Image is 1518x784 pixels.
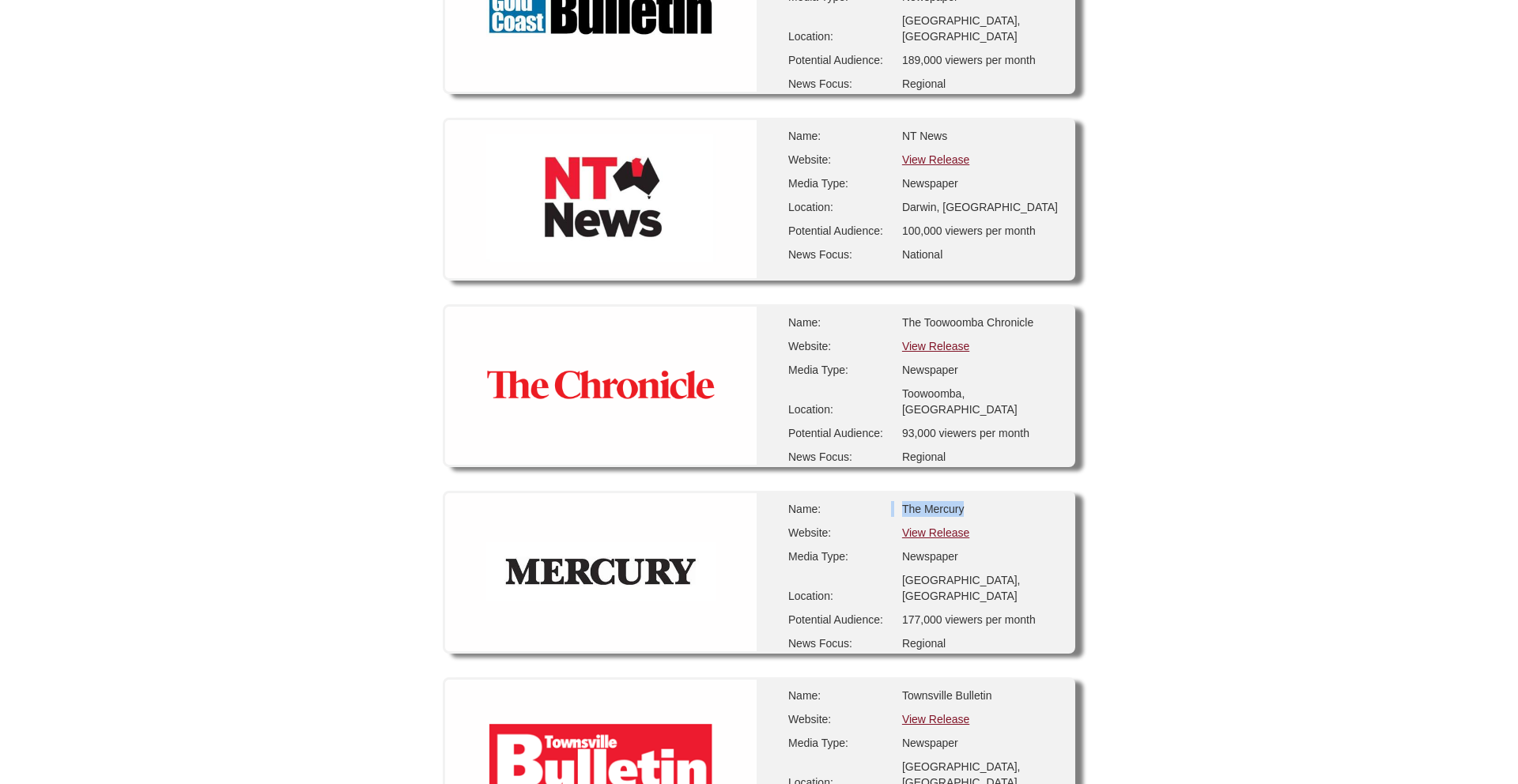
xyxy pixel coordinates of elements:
[788,247,891,262] div: News Focus:
[788,635,891,651] div: News Focus:
[902,713,969,726] a: View Release
[788,525,891,541] div: Website:
[486,542,716,601] img: The Mercury
[788,612,891,628] div: Potential Audience:
[788,548,891,564] div: Media Type:
[902,425,1060,441] div: 93,000 viewers per month
[902,735,1060,751] div: Newspaper
[788,128,891,144] div: Name:
[788,338,891,354] div: Website:
[788,711,891,727] div: Website:
[788,401,891,417] div: Location:
[902,128,1060,144] div: NT News
[788,362,891,378] div: Media Type:
[902,688,1060,703] div: Townsville Bulletin
[788,152,891,168] div: Website:
[902,548,1060,564] div: Newspaper
[902,501,1060,517] div: The Mercury
[486,134,716,262] img: NT News
[788,425,891,441] div: Potential Audience:
[788,199,891,215] div: Location:
[902,340,969,352] a: View Release
[486,370,716,401] img: The Toowoomba Chronicle
[902,362,1060,378] div: Newspaper
[788,28,891,44] div: Location:
[902,153,969,166] a: View Release
[788,52,891,68] div: Potential Audience:
[788,315,891,330] div: Name:
[902,386,1060,417] div: Toowoomba, [GEOGRAPHIC_DATA]
[788,688,891,703] div: Name:
[788,449,891,465] div: News Focus:
[788,223,891,239] div: Potential Audience:
[788,501,891,517] div: Name:
[902,572,1060,604] div: [GEOGRAPHIC_DATA], [GEOGRAPHIC_DATA]
[788,76,891,92] div: News Focus:
[902,223,1060,239] div: 100,000 viewers per month
[902,247,1060,262] div: National
[902,526,969,539] a: View Release
[902,449,1060,465] div: Regional
[902,315,1060,330] div: The Toowoomba Chronicle
[902,76,1060,92] div: Regional
[902,13,1060,44] div: [GEOGRAPHIC_DATA], [GEOGRAPHIC_DATA]
[788,588,891,604] div: Location:
[902,175,1060,191] div: Newspaper
[902,635,1060,651] div: Regional
[902,612,1060,628] div: 177,000 viewers per month
[902,199,1060,215] div: Darwin, [GEOGRAPHIC_DATA]
[788,175,891,191] div: Media Type:
[788,735,891,751] div: Media Type:
[902,52,1060,68] div: 189,000 viewers per month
